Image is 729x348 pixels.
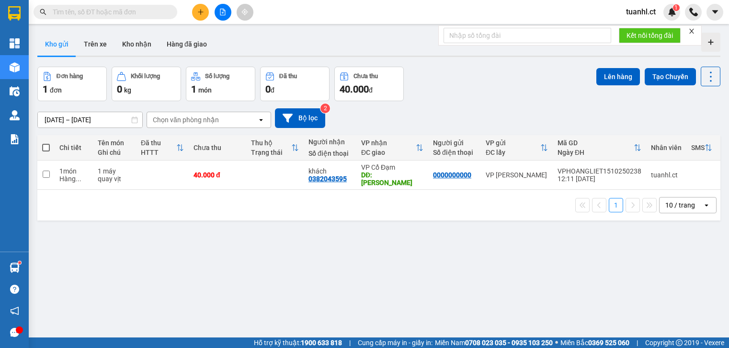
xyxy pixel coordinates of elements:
[275,108,325,128] button: Bộ lọc
[192,4,209,21] button: plus
[626,30,673,41] span: Kết nối tổng đài
[651,171,682,179] div: tuanhl.ct
[361,149,416,156] div: ĐC giao
[618,6,663,18] span: tuanhl.ct
[194,171,241,179] div: 40.000 đ
[8,6,21,21] img: logo-vxr
[40,9,46,15] span: search
[37,67,107,101] button: Đơn hàng1đơn
[433,139,476,147] div: Người gửi
[651,144,682,151] div: Nhân viên
[265,83,271,95] span: 0
[369,86,373,94] span: đ
[340,83,369,95] span: 40.000
[241,9,248,15] span: aim
[117,83,122,95] span: 0
[10,306,19,315] span: notification
[136,135,189,161] th: Toggle SortBy
[197,9,204,15] span: plus
[246,135,304,161] th: Toggle SortBy
[706,4,723,21] button: caret-down
[308,150,352,157] div: Số điện thoại
[131,73,160,80] div: Khối lượng
[191,83,196,95] span: 1
[353,73,378,80] div: Chưa thu
[334,67,404,101] button: Chưa thu40.000đ
[444,28,611,43] input: Nhập số tổng đài
[674,4,678,11] span: 1
[112,67,181,101] button: Khối lượng0kg
[433,171,471,179] div: 0000000000
[486,149,540,156] div: ĐC lấy
[186,67,255,101] button: Số lượng1món
[271,86,274,94] span: đ
[141,149,176,156] div: HTTT
[114,33,159,56] button: Kho nhận
[676,339,683,346] span: copyright
[10,110,20,120] img: warehouse-icon
[194,144,241,151] div: Chưa thu
[98,167,131,183] div: 1 máy quay vịt
[153,115,219,125] div: Chọn văn phòng nhận
[260,67,330,101] button: Đã thu0đ
[254,337,342,348] span: Hỗ trợ kỹ thuật:
[558,167,641,175] div: VPHOANGLIET1510250238
[251,139,291,147] div: Thu hộ
[555,341,558,345] span: ⚪️
[53,7,166,17] input: Tìm tên, số ĐT hoặc mã đơn
[301,339,342,347] strong: 1900 633 818
[609,198,623,212] button: 1
[701,33,720,52] div: Tạo kho hàng mới
[435,337,553,348] span: Miền Nam
[10,328,19,337] span: message
[703,201,710,209] svg: open
[711,8,719,16] span: caret-down
[124,86,131,94] span: kg
[57,73,83,80] div: Đơn hàng
[665,200,695,210] div: 10 / trang
[349,337,351,348] span: |
[98,149,131,156] div: Ghi chú
[558,175,641,183] div: 12:11 [DATE]
[465,339,553,347] strong: 0708 023 035 - 0935 103 250
[308,175,347,183] div: 0382043595
[141,139,176,147] div: Đã thu
[279,73,297,80] div: Đã thu
[560,337,629,348] span: Miền Bắc
[18,261,21,264] sup: 1
[358,337,433,348] span: Cung cấp máy in - giấy in:
[637,337,638,348] span: |
[486,171,548,179] div: VP [PERSON_NAME]
[361,171,423,186] div: DĐ: xuân song
[558,139,634,147] div: Mã GD
[645,68,696,85] button: Tạo Chuyến
[486,139,540,147] div: VP gửi
[308,138,352,146] div: Người nhận
[237,4,253,21] button: aim
[10,62,20,72] img: warehouse-icon
[688,28,695,35] span: close
[10,263,20,273] img: warehouse-icon
[215,4,231,21] button: file-add
[59,167,88,175] div: 1 món
[361,139,416,147] div: VP nhận
[50,86,62,94] span: đơn
[691,144,705,151] div: SMS
[10,86,20,96] img: warehouse-icon
[553,135,646,161] th: Toggle SortBy
[159,33,215,56] button: Hàng đã giao
[558,149,634,156] div: Ngày ĐH
[320,104,330,113] sup: 2
[686,135,717,161] th: Toggle SortBy
[689,8,698,16] img: phone-icon
[10,38,20,48] img: dashboard-icon
[219,9,226,15] span: file-add
[251,149,291,156] div: Trạng thái
[76,175,81,183] span: ...
[308,167,352,175] div: khách
[198,86,212,94] span: món
[596,68,640,85] button: Lên hàng
[10,285,19,294] span: question-circle
[361,163,423,171] div: VP Cổ Đạm
[619,28,681,43] button: Kết nối tổng đài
